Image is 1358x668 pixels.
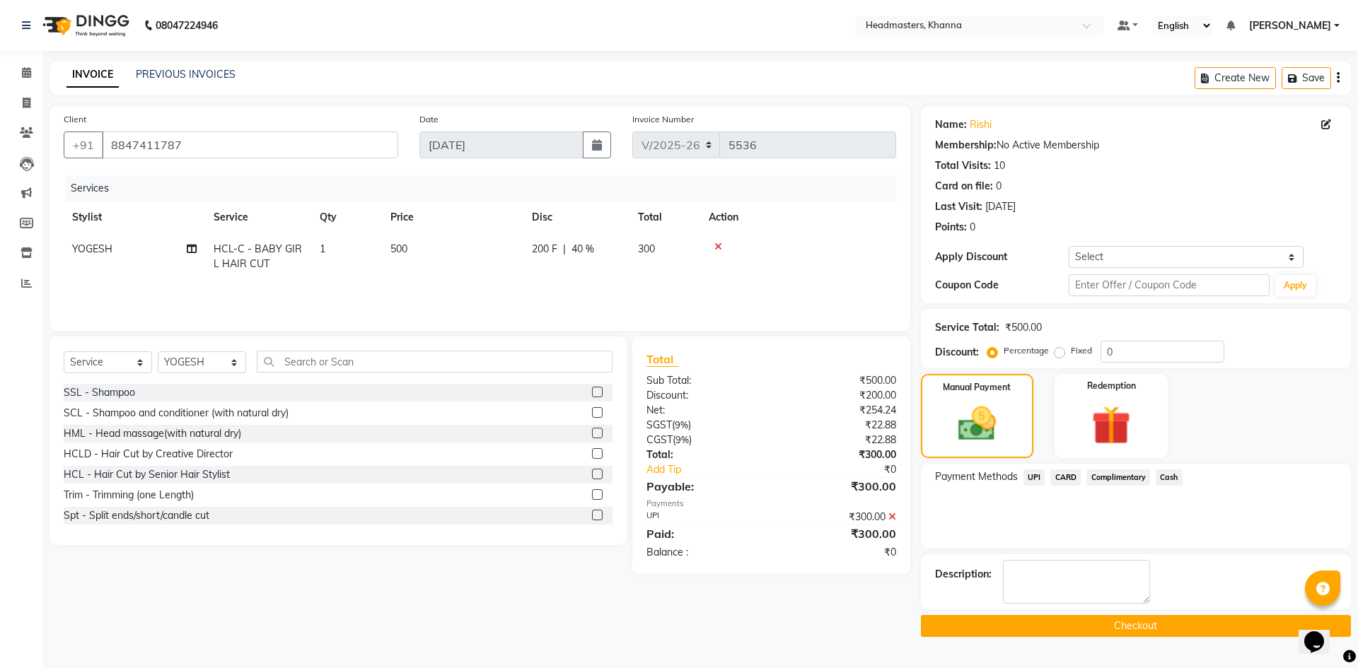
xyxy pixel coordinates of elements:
div: ₹0 [794,462,906,477]
label: Redemption [1087,380,1136,392]
div: 0 [996,179,1002,194]
span: 1 [320,242,325,255]
div: Name: [935,117,967,132]
div: ₹22.88 [771,418,906,433]
div: ( ) [636,418,771,433]
div: Spt - Split ends/short/candle cut [64,508,209,523]
div: Services [65,175,907,201]
label: Manual Payment [943,381,1011,394]
div: Service Total: [935,320,999,335]
div: Card on file: [935,179,993,194]
div: ₹500.00 [1005,320,1042,335]
img: _cash.svg [946,402,1008,445]
span: HCL-C - BABY GIRL HAIR CUT [214,242,302,270]
span: Total [646,352,679,367]
div: Payable: [636,478,771,495]
span: 500 [390,242,407,255]
div: ₹300.00 [771,510,906,525]
div: SSL - Shampoo [64,385,135,400]
div: Discount: [636,388,771,403]
div: Balance : [636,545,771,560]
th: Disc [523,201,629,233]
label: Fixed [1071,344,1092,357]
div: [DATE] [985,199,1016,214]
div: Payments [646,498,896,510]
span: Cash [1156,469,1183,486]
iframe: chat widget [1299,611,1344,654]
div: Coupon Code [935,278,1069,293]
div: ₹300.00 [771,478,906,495]
div: ₹500.00 [771,373,906,388]
div: Total: [636,447,771,462]
label: Date [419,113,439,126]
span: 9% [675,434,689,445]
input: Search by Name/Mobile/Email/Code [102,131,398,158]
th: Stylist [64,201,205,233]
div: HML - Head massage(with natural dry) [64,426,241,441]
div: UPI [636,510,771,525]
a: INVOICE [66,62,119,88]
input: Search or Scan [257,351,613,373]
th: Price [382,201,523,233]
button: Create New [1195,67,1276,89]
div: ₹300.00 [771,525,906,542]
div: ₹0 [771,545,906,560]
span: 40 % [571,242,594,257]
div: HCLD - Hair Cut by Creative Director [64,447,233,462]
img: logo [36,6,133,45]
a: Add Tip [636,462,794,477]
label: Percentage [1004,344,1049,357]
div: ( ) [636,433,771,447]
div: Last Visit: [935,199,982,214]
div: HCL - Hair Cut by Senior Hair Stylist [64,467,230,482]
div: SCL - Shampoo and conditioner (with natural dry) [64,406,289,421]
div: Points: [935,220,967,235]
button: Save [1282,67,1331,89]
span: Payment Methods [935,469,1018,484]
th: Total [629,201,700,233]
div: Paid: [636,525,771,542]
div: ₹22.88 [771,433,906,447]
span: Complimentary [1086,469,1150,486]
a: Rishi [970,117,992,132]
label: Invoice Number [632,113,694,126]
input: Enter Offer / Coupon Code [1069,274,1270,296]
img: _gift.svg [1079,401,1143,450]
div: Net: [636,403,771,418]
div: No Active Membership [935,138,1337,153]
span: UPI [1023,469,1045,486]
span: 300 [638,242,655,255]
th: Action [700,201,896,233]
span: SGST [646,418,672,431]
div: Description: [935,567,992,582]
div: Trim - Trimming (one Length) [64,488,194,503]
div: Apply Discount [935,250,1069,264]
button: Apply [1275,275,1316,296]
b: 08047224946 [156,6,218,45]
label: Client [64,113,86,126]
div: ₹300.00 [771,447,906,462]
th: Service [205,201,311,233]
div: 10 [994,158,1005,173]
div: Discount: [935,345,979,360]
span: CARD [1050,469,1081,486]
span: 9% [675,419,688,430]
div: Membership: [935,138,997,153]
div: 0 [970,220,975,235]
span: [PERSON_NAME] [1249,18,1331,33]
div: ₹254.24 [771,403,906,418]
div: Total Visits: [935,158,991,173]
button: +91 [64,131,103,158]
div: ₹200.00 [771,388,906,403]
button: Checkout [921,615,1351,637]
div: Sub Total: [636,373,771,388]
span: 200 F [532,242,557,257]
span: YOGESH [72,242,112,255]
th: Qty [311,201,382,233]
a: PREVIOUS INVOICES [136,68,236,81]
span: CGST [646,433,673,446]
span: | [563,242,566,257]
